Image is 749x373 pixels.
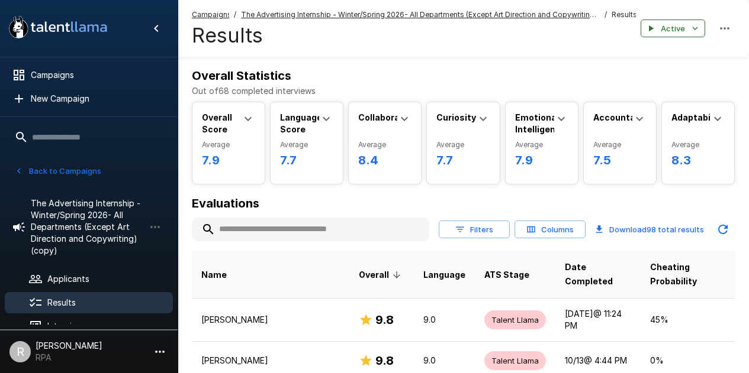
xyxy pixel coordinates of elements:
b: Adaptability [671,112,724,122]
td: [DATE] @ 11:24 PM [555,298,640,341]
h6: 7.7 [280,151,333,170]
p: 0 % [650,355,725,366]
u: Campaigns [192,10,232,19]
h6: 8.3 [671,151,725,170]
p: 45 % [650,314,725,326]
button: Updated Today - 8:00 AM [711,218,735,241]
span: Average [280,139,333,151]
h6: 7.5 [593,151,647,170]
span: Overall [359,268,404,282]
button: Filters [439,220,510,239]
span: ATS Stage [484,268,529,282]
b: Accountability [593,112,657,122]
h6: 7.7 [436,151,490,170]
b: Overall Score [202,112,232,134]
u: The Advertising Internship - Winter/Spring 2026- All Departments (Except Art Direction and Copywr... [241,10,597,31]
span: Name [201,268,227,282]
span: Results [612,9,636,21]
span: Average [671,139,725,151]
p: Out of 68 completed interviews [192,85,735,97]
span: Date Completed [565,260,631,288]
b: Language Score [280,112,322,134]
span: / [234,9,236,21]
span: Talent Llama [484,314,546,326]
button: Active [641,20,705,38]
span: Language [423,268,465,282]
p: 9.0 [423,355,465,366]
span: Average [358,139,412,151]
span: Average [436,139,490,151]
b: Emotional Intelligence [515,112,566,134]
h6: 7.9 [515,151,568,170]
span: Average [202,139,255,151]
b: Evaluations [192,196,259,210]
h6: 9.8 [375,351,394,370]
span: Cheating Probability [650,260,725,288]
b: Overall Statistics [192,69,291,83]
button: Download98 total results [590,218,709,241]
b: Curiosity [436,112,476,122]
b: Collaboration [358,112,417,122]
span: Average [593,139,647,151]
button: Columns [515,220,586,239]
span: Talent Llama [484,355,546,366]
span: / [605,9,607,21]
p: 9.0 [423,314,465,326]
p: [PERSON_NAME] [201,355,340,366]
p: [PERSON_NAME] [201,314,340,326]
h6: 8.4 [358,151,412,170]
h6: 7.9 [202,151,255,170]
h4: Results [192,23,636,48]
h6: 9.8 [375,310,394,329]
span: Average [515,139,568,151]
